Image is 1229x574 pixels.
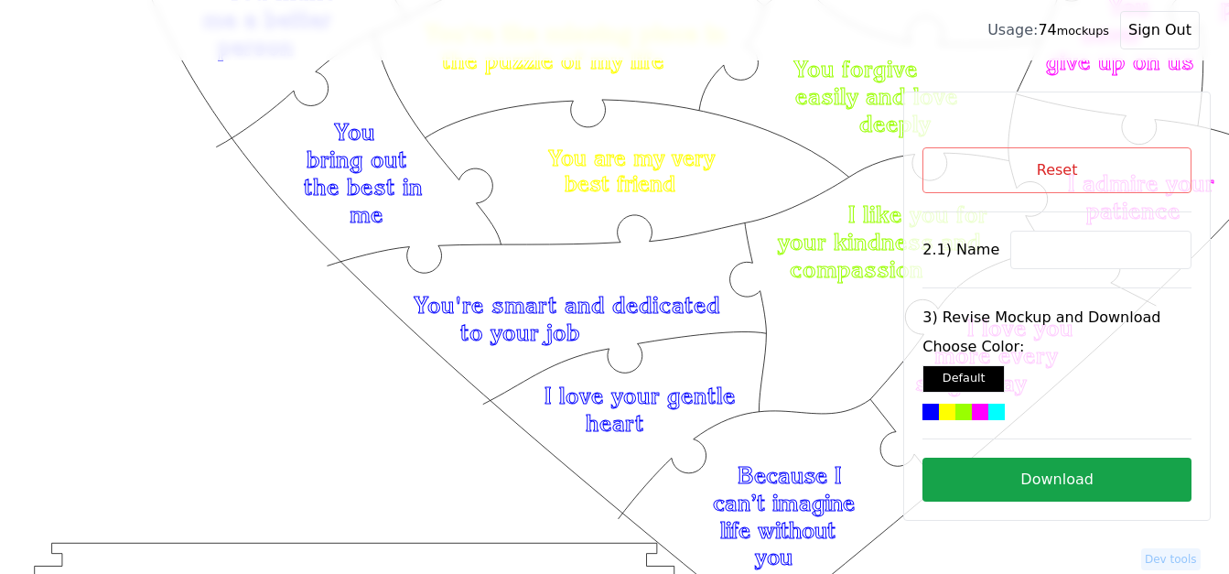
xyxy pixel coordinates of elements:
text: best friend [565,171,675,198]
label: Choose Color: [922,336,1191,358]
span: Usage: [987,21,1038,38]
button: Reset [922,147,1191,193]
div: 74 [987,19,1109,41]
text: me [350,200,383,228]
text: deeply [859,110,931,137]
text: person [218,34,294,61]
text: You forgive [794,55,919,82]
label: 3) Revise Mockup and Download [922,307,1191,329]
button: Sign Out [1120,11,1200,49]
text: easily and love [795,82,958,110]
text: the best in [304,173,423,200]
text: I love your gentle [545,382,737,409]
text: You are my very [548,145,716,171]
text: you [755,544,792,570]
button: Download [922,458,1191,502]
text: give up on us [1046,48,1194,75]
text: your kindness and [778,228,981,255]
text: You [334,118,375,146]
text: You're smart and dedicated [414,291,720,319]
text: the puzzle of my life [442,47,664,74]
label: 2.1) Name [922,239,999,261]
text: compassion [790,255,923,283]
text: life without [720,517,836,544]
text: heart [586,409,644,437]
text: Because I [738,463,841,490]
button: Dev tools [1141,548,1201,570]
text: to your job [460,319,580,346]
text: bring out [307,146,407,173]
text: I admire your [1069,169,1215,197]
small: Default [943,371,986,384]
text: can’t imagine [713,490,855,516]
text: I like you for [849,200,988,228]
small: mockups [1057,24,1109,38]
